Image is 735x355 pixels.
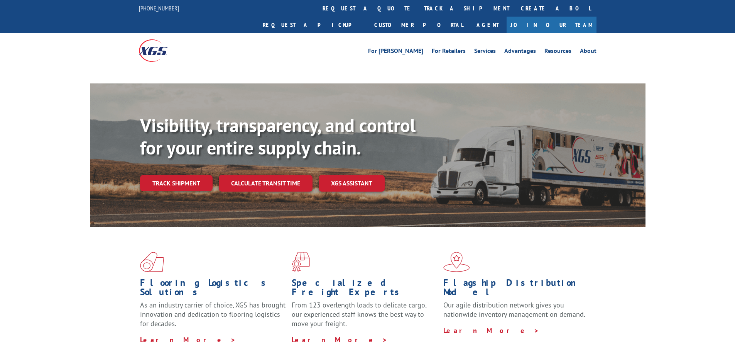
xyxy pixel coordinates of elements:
[507,17,596,33] a: Join Our Team
[139,4,179,12] a: [PHONE_NUMBER]
[469,17,507,33] a: Agent
[257,17,368,33] a: Request a pickup
[368,48,423,56] a: For [PERSON_NAME]
[140,278,286,301] h1: Flooring Logistics Solutions
[292,252,310,272] img: xgs-icon-focused-on-flooring-red
[292,301,438,335] p: From 123 overlength loads to delicate cargo, our experienced staff knows the best way to move you...
[140,113,416,160] b: Visibility, transparency, and control for your entire supply chain.
[292,335,388,344] a: Learn More >
[443,252,470,272] img: xgs-icon-flagship-distribution-model-red
[443,301,585,319] span: Our agile distribution network gives you nationwide inventory management on demand.
[443,326,539,335] a: Learn More >
[368,17,469,33] a: Customer Portal
[140,252,164,272] img: xgs-icon-total-supply-chain-intelligence-red
[443,278,589,301] h1: Flagship Distribution Model
[474,48,496,56] a: Services
[504,48,536,56] a: Advantages
[432,48,466,56] a: For Retailers
[140,301,286,328] span: As an industry carrier of choice, XGS has brought innovation and dedication to flooring logistics...
[140,335,236,344] a: Learn More >
[292,278,438,301] h1: Specialized Freight Experts
[219,175,313,192] a: Calculate transit time
[580,48,596,56] a: About
[140,175,213,191] a: Track shipment
[544,48,571,56] a: Resources
[319,175,385,192] a: XGS ASSISTANT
